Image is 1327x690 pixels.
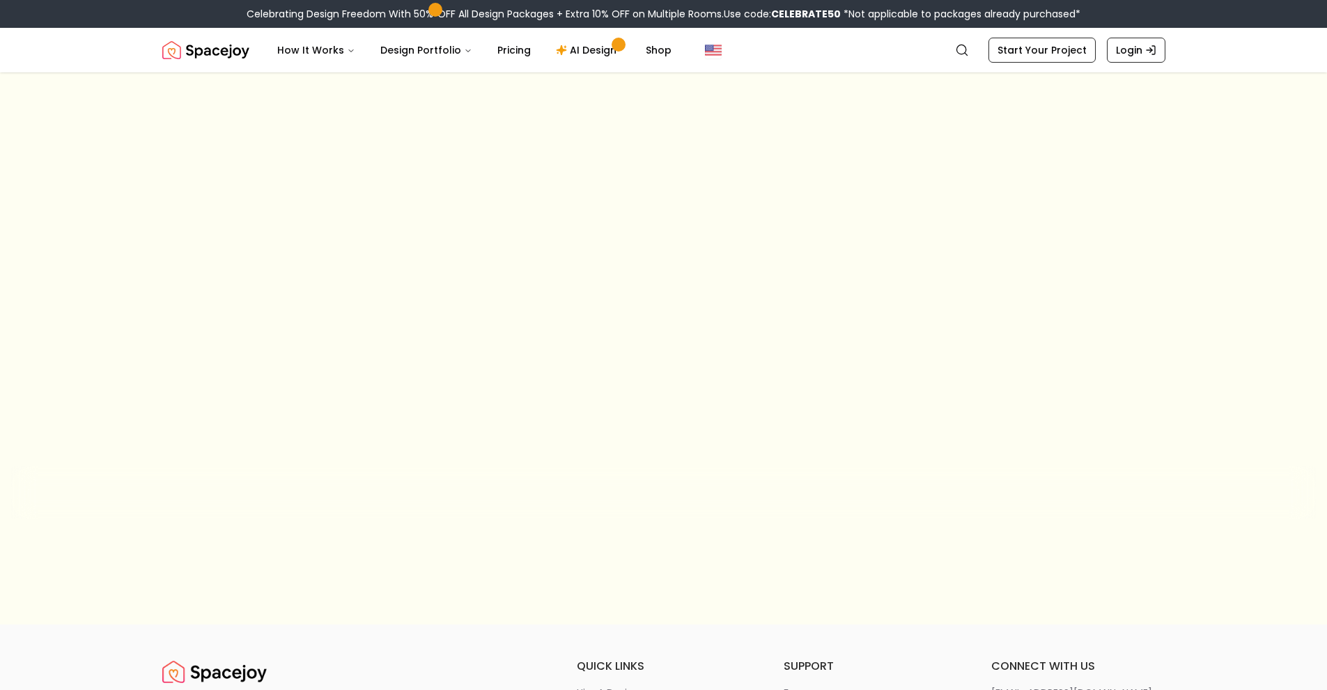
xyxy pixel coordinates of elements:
[486,36,542,64] a: Pricing
[162,28,1165,72] nav: Global
[841,7,1080,21] span: *Not applicable to packages already purchased*
[545,36,632,64] a: AI Design
[635,36,683,64] a: Shop
[705,42,722,58] img: United States
[162,36,249,64] img: Spacejoy Logo
[162,36,249,64] a: Spacejoy
[162,658,267,686] img: Spacejoy Logo
[369,36,483,64] button: Design Portfolio
[162,658,267,686] a: Spacejoy
[266,36,683,64] nav: Main
[988,38,1096,63] a: Start Your Project
[577,658,751,675] h6: quick links
[991,658,1165,675] h6: connect with us
[266,36,366,64] button: How It Works
[247,7,1080,21] div: Celebrating Design Freedom With 50% OFF All Design Packages + Extra 10% OFF on Multiple Rooms.
[784,658,958,675] h6: support
[724,7,841,21] span: Use code:
[771,7,841,21] b: CELEBRATE50
[1107,38,1165,63] a: Login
